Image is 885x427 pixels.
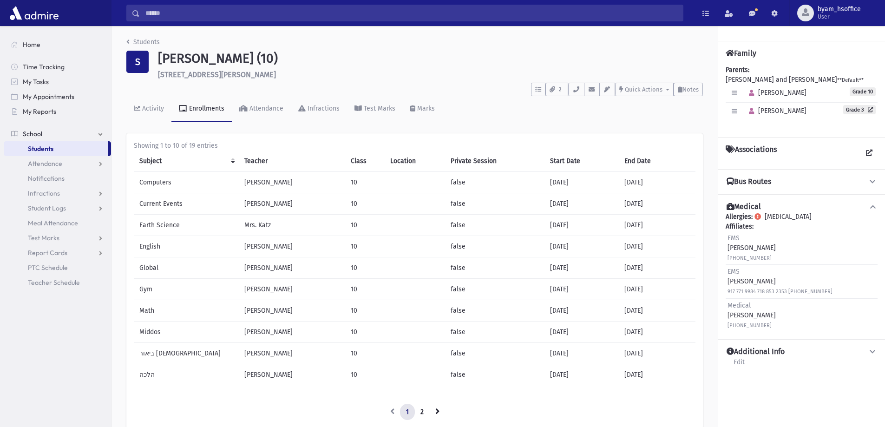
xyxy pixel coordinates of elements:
[126,96,171,122] a: Activity
[291,96,347,122] a: Infractions
[726,347,878,357] button: Additional Info
[726,49,756,58] h4: Family
[239,236,345,257] td: [PERSON_NAME]
[745,89,806,97] span: [PERSON_NAME]
[727,347,785,357] h4: Additional Info
[625,86,662,93] span: Quick Actions
[28,219,78,227] span: Meal Attendance
[728,268,740,276] span: EMS
[728,234,740,242] span: EMS
[745,107,806,115] span: [PERSON_NAME]
[134,171,239,193] td: Computers
[345,321,385,342] td: 10
[4,141,108,156] a: Students
[4,74,111,89] a: My Tasks
[850,87,876,96] span: Grade 10
[619,321,695,342] td: [DATE]
[726,65,878,130] div: [PERSON_NAME] and [PERSON_NAME]
[4,230,111,245] a: Test Marks
[345,236,385,257] td: 10
[544,171,619,193] td: [DATE]
[619,151,695,172] th: End Date
[674,83,703,96] button: Notes
[445,342,544,364] td: false
[23,63,65,71] span: Time Tracking
[544,300,619,321] td: [DATE]
[28,249,67,257] span: Report Cards
[239,364,345,385] td: [PERSON_NAME]
[4,186,111,201] a: Infractions
[248,105,283,112] div: Attendance
[187,105,224,112] div: Enrollments
[619,171,695,193] td: [DATE]
[728,302,751,309] span: Medical
[726,202,878,212] button: Medical
[345,193,385,214] td: 10
[239,257,345,278] td: [PERSON_NAME]
[445,214,544,236] td: false
[4,104,111,119] a: My Reports
[158,51,703,66] h1: [PERSON_NAME] (10)
[445,278,544,300] td: false
[4,201,111,216] a: Student Logs
[362,105,395,112] div: Test Marks
[158,70,703,79] h6: [STREET_ADDRESS][PERSON_NAME]
[726,177,878,187] button: Bus Routes
[726,223,754,230] b: Affiliates:
[728,267,833,296] div: [PERSON_NAME]
[345,342,385,364] td: 10
[23,40,40,49] span: Home
[818,13,861,20] span: User
[728,289,833,295] small: 917 771 9984 718 853 2353 [PHONE_NUMBER]
[619,278,695,300] td: [DATE]
[28,234,59,242] span: Test Marks
[544,321,619,342] td: [DATE]
[726,213,753,221] b: Allergies:
[345,171,385,193] td: 10
[126,37,160,51] nav: breadcrumb
[544,214,619,236] td: [DATE]
[544,151,619,172] th: Start Date
[861,145,878,162] a: View all Associations
[239,278,345,300] td: [PERSON_NAME]
[28,159,62,168] span: Attendance
[140,5,683,21] input: Search
[345,300,385,321] td: 10
[615,83,674,96] button: Quick Actions
[347,96,403,122] a: Test Marks
[134,342,239,364] td: ביאור [DEMOGRAPHIC_DATA]
[239,321,345,342] td: [PERSON_NAME]
[239,342,345,364] td: [PERSON_NAME]
[544,193,619,214] td: [DATE]
[619,364,695,385] td: [DATE]
[385,151,445,172] th: Location
[4,275,111,290] a: Teacher Schedule
[239,300,345,321] td: [PERSON_NAME]
[619,300,695,321] td: [DATE]
[445,300,544,321] td: false
[843,105,876,114] a: Grade 3
[4,156,111,171] a: Attendance
[728,255,772,261] small: [PHONE_NUMBER]
[134,321,239,342] td: Middos
[445,257,544,278] td: false
[7,4,61,22] img: AdmirePro
[727,177,771,187] h4: Bus Routes
[4,126,111,141] a: School
[28,204,66,212] span: Student Logs
[134,236,239,257] td: English
[544,342,619,364] td: [DATE]
[23,130,42,138] span: School
[445,364,544,385] td: false
[4,37,111,52] a: Home
[619,236,695,257] td: [DATE]
[345,214,385,236] td: 10
[23,107,56,116] span: My Reports
[544,278,619,300] td: [DATE]
[345,257,385,278] td: 10
[619,257,695,278] td: [DATE]
[445,193,544,214] td: false
[619,342,695,364] td: [DATE]
[134,214,239,236] td: Earth Science
[403,96,442,122] a: Marks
